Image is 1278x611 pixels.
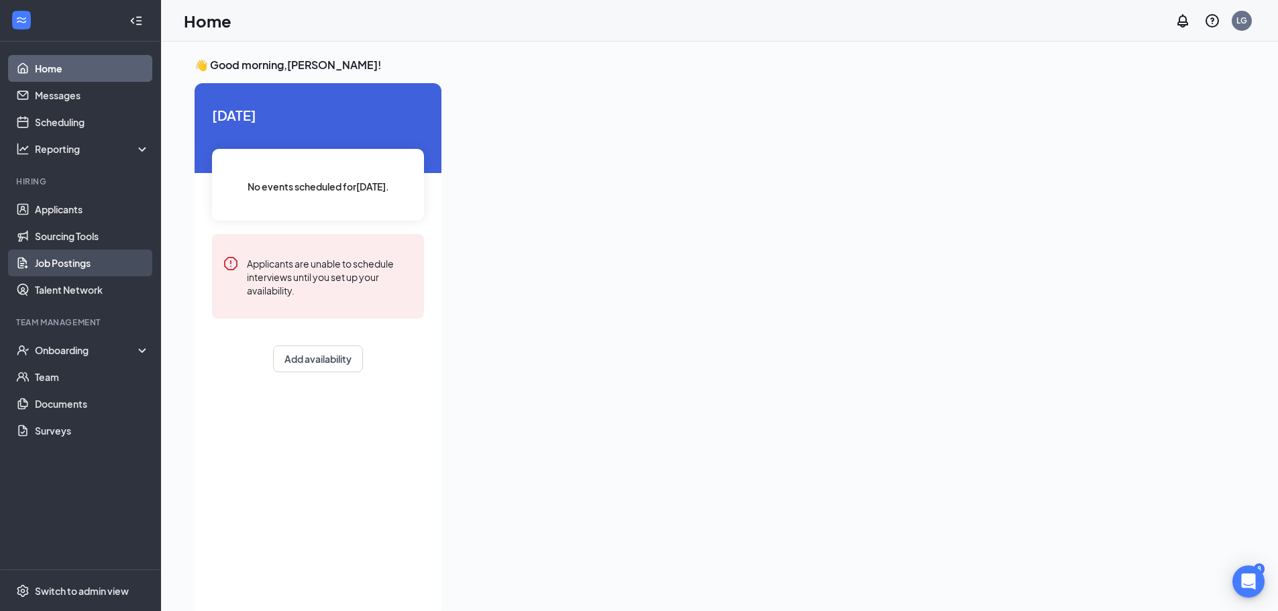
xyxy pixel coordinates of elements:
svg: Collapse [129,14,143,27]
a: Scheduling [35,109,150,135]
a: Team [35,364,150,390]
svg: UserCheck [16,343,30,357]
a: Sourcing Tools [35,223,150,249]
div: Applicants are unable to schedule interviews until you set up your availability. [247,256,413,297]
span: [DATE] [212,105,424,125]
div: 8 [1254,563,1265,575]
svg: QuestionInfo [1204,13,1220,29]
div: Hiring [16,176,147,187]
a: Talent Network [35,276,150,303]
svg: Settings [16,584,30,598]
h3: 👋 Good morning, [PERSON_NAME] ! [195,58,1204,72]
div: Onboarding [35,343,138,357]
svg: WorkstreamLogo [15,13,28,27]
svg: Notifications [1175,13,1191,29]
a: Job Postings [35,249,150,276]
a: Surveys [35,417,150,444]
a: Documents [35,390,150,417]
div: Switch to admin view [35,584,129,598]
svg: Error [223,256,239,272]
svg: Analysis [16,142,30,156]
button: Add availability [273,345,363,372]
div: Team Management [16,317,147,328]
a: Applicants [35,196,150,223]
span: No events scheduled for [DATE] . [248,179,389,194]
div: LG [1236,15,1247,26]
div: Open Intercom Messenger [1232,565,1265,598]
a: Home [35,55,150,82]
div: Reporting [35,142,150,156]
h1: Home [184,9,231,32]
a: Messages [35,82,150,109]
